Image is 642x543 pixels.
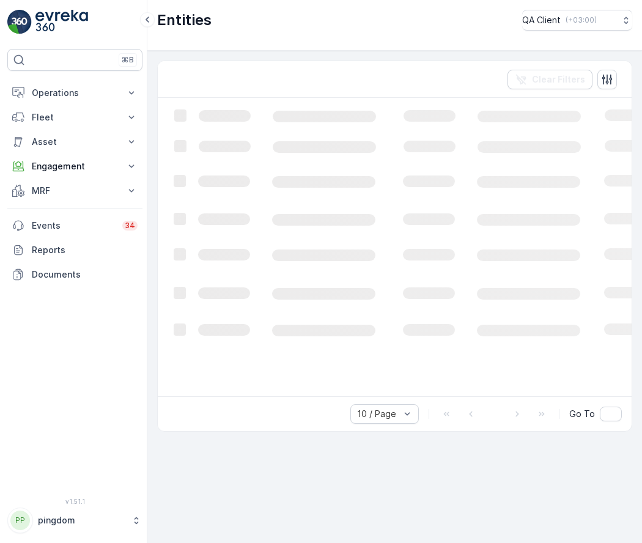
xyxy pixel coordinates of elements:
button: PPpingdom [7,508,142,533]
p: Engagement [32,160,118,172]
p: QA Client [522,14,561,26]
img: logo [7,10,32,34]
button: Asset [7,130,142,154]
p: Reports [32,244,138,256]
p: Fleet [32,111,118,124]
p: Events [32,220,115,232]
a: Documents [7,262,142,287]
p: Entities [157,10,212,30]
p: MRF [32,185,118,197]
button: MRF [7,179,142,203]
p: Documents [32,268,138,281]
button: Operations [7,81,142,105]
p: Operations [32,87,118,99]
a: Events34 [7,213,142,238]
a: Reports [7,238,142,262]
button: Engagement [7,154,142,179]
p: pingdom [38,514,125,526]
button: Fleet [7,105,142,130]
p: ( +03:00 ) [566,15,597,25]
p: ⌘B [122,55,134,65]
div: PP [10,511,30,530]
span: Go To [569,408,595,420]
p: Clear Filters [532,73,585,86]
span: v 1.51.1 [7,498,142,505]
img: logo_light-DOdMpM7g.png [35,10,88,34]
p: Asset [32,136,118,148]
button: Clear Filters [507,70,592,89]
p: 34 [125,221,135,231]
button: QA Client(+03:00) [522,10,632,31]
